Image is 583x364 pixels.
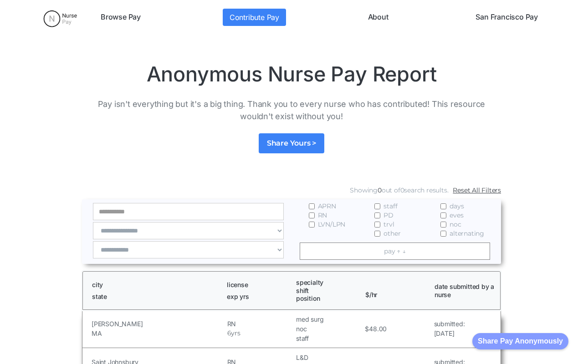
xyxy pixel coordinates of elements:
[350,186,448,195] div: Showing out of search results.
[296,294,357,303] h1: position
[378,186,382,194] span: 0
[82,61,501,87] h1: Anonymous Nurse Pay Report
[440,231,446,237] input: alternating
[309,212,315,218] input: RN
[92,329,225,338] h5: MA
[434,329,465,338] h5: [DATE]
[318,220,346,229] span: LVN/LPN
[296,324,363,334] h5: noc
[384,211,394,220] span: PD
[82,183,501,264] form: Email Form
[450,202,464,211] span: days
[440,203,446,209] input: days
[97,9,144,26] a: Browse Pay
[369,324,387,334] h5: 48.00
[231,329,240,338] h5: yrs
[472,9,542,26] a: San Francisco Pay
[92,293,219,301] h1: state
[434,319,465,329] h5: submitted:
[374,222,380,227] input: trvl
[227,293,288,301] h1: exp yrs
[384,229,400,238] span: other
[440,222,446,227] input: noc
[223,9,286,26] a: Contribute Pay
[365,283,426,298] h1: $/hr
[227,319,294,329] h5: RN
[227,281,288,289] h1: license
[384,220,394,229] span: trvl
[296,278,357,287] h1: specialty
[365,324,369,334] h5: $
[318,202,336,211] span: APRN
[434,319,465,338] a: submitted:[DATE]
[296,334,363,343] h5: staff
[92,319,225,329] h5: [PERSON_NAME]
[227,329,231,338] h5: 6
[384,202,397,211] span: staff
[92,281,219,289] h1: city
[82,98,501,122] p: Pay isn't everything but it's a big thing. Thank you to every nurse who has contributed! This res...
[435,283,496,298] h1: date submitted by a nurse
[374,212,380,218] input: PD
[472,333,568,349] button: Share Pay Anonymously
[296,353,363,362] h5: L&D
[374,231,380,237] input: other
[364,9,392,26] a: About
[296,287,357,295] h1: shift
[259,133,324,153] a: Share Yours >
[450,211,463,220] span: eves
[300,243,491,260] a: pay ↑ ↓
[374,203,380,209] input: staff
[309,222,315,227] input: LVN/LPN
[450,229,484,238] span: alternating
[453,186,501,195] a: Reset All Filters
[296,314,363,324] h5: med surg
[318,211,327,220] span: RN
[309,203,315,209] input: APRN
[400,186,404,194] span: 0
[450,220,461,229] span: noc
[440,212,446,218] input: eves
